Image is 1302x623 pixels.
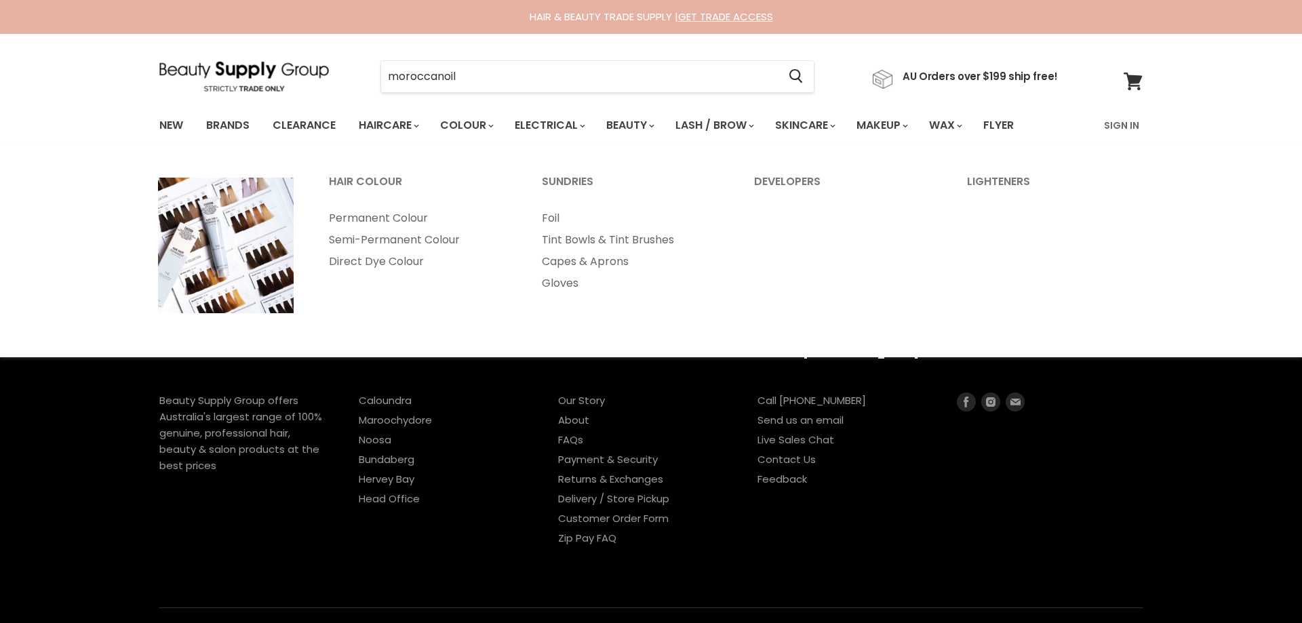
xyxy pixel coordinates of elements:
[359,452,414,466] a: Bundaberg
[558,491,669,506] a: Delivery / Store Pickup
[1234,559,1288,609] iframe: Gorgias live chat messenger
[525,207,735,229] a: Foil
[973,111,1024,140] a: Flyer
[757,472,807,486] a: Feedback
[359,472,414,486] a: Hervey Bay
[349,111,427,140] a: Haircare
[558,511,669,525] a: Customer Order Form
[380,60,814,93] form: Product
[919,111,970,140] a: Wax
[312,207,522,273] ul: Main menu
[757,452,816,466] a: Contact Us
[765,111,844,140] a: Skincare
[312,207,522,229] a: Permanent Colour
[846,111,916,140] a: Makeup
[1096,111,1147,140] a: Sign In
[757,433,834,447] a: Live Sales Chat
[525,251,735,273] a: Capes & Aprons
[359,433,391,447] a: Noosa
[525,229,735,251] a: Tint Bowls & Tint Brushes
[558,433,583,447] a: FAQs
[359,491,420,506] a: Head Office
[430,111,502,140] a: Colour
[159,393,322,474] p: Beauty Supply Group offers Australia's largest range of 100% genuine, professional hair, beauty &...
[312,229,522,251] a: Semi-Permanent Colour
[525,171,735,205] a: Sundries
[142,106,1160,145] nav: Main
[596,111,663,140] a: Beauty
[558,452,658,466] a: Payment & Security
[950,171,1160,205] a: Lighteners
[149,106,1060,145] ul: Main menu
[525,273,735,294] a: Gloves
[381,61,778,92] input: Search
[262,111,346,140] a: Clearance
[778,61,814,92] button: Search
[737,171,947,205] a: Developers
[678,9,773,24] a: GET TRADE ACCESS
[505,111,593,140] a: Electrical
[149,111,193,140] a: New
[142,10,1160,24] div: HAIR & BEAUTY TRADE SUPPLY |
[665,111,762,140] a: Lash / Brow
[558,531,616,545] a: Zip Pay FAQ
[525,207,735,294] ul: Main menu
[558,472,663,486] a: Returns & Exchanges
[312,251,522,273] a: Direct Dye Colour
[196,111,260,140] a: Brands
[312,171,522,205] a: Hair Colour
